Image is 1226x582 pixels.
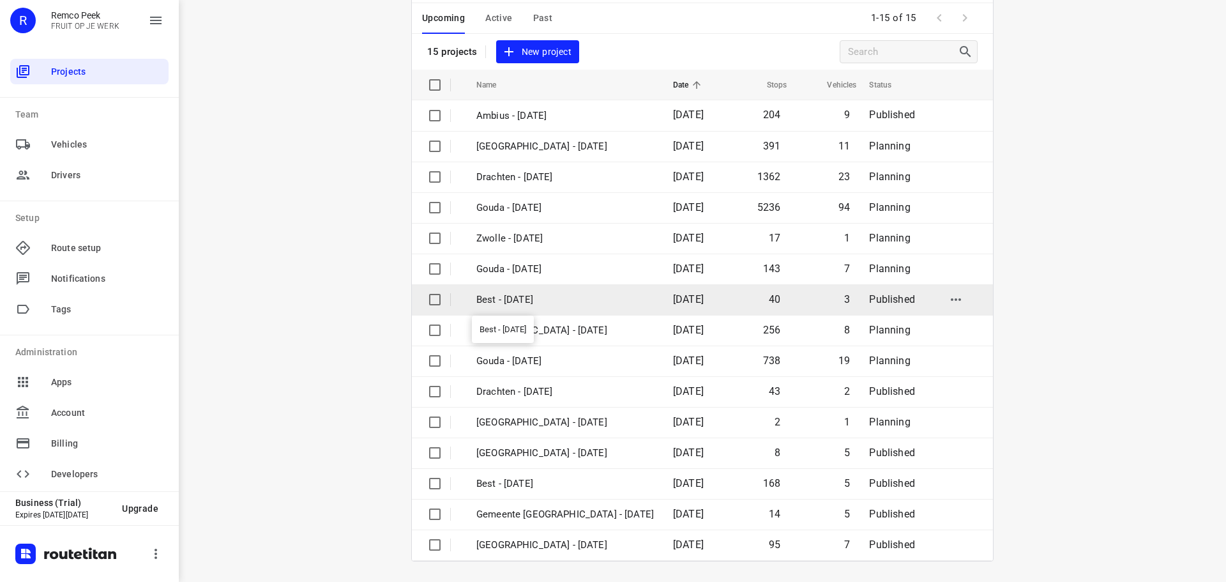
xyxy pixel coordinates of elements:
[476,385,654,399] p: Drachten - [DATE]
[958,44,977,59] div: Search
[673,539,704,551] span: [DATE]
[844,232,850,244] span: 1
[476,446,654,461] p: Gemeente Rotterdam - Thursday
[10,132,169,157] div: Vehicles
[869,77,908,93] span: Status
[769,385,780,397] span: 43
[427,46,478,57] p: 15 projects
[763,140,781,152] span: 391
[51,22,119,31] p: FRUIT OP JE WERK
[476,538,654,553] p: Gemeente Rotterdam - Tuesday
[844,109,850,121] span: 9
[869,140,910,152] span: Planning
[673,263,704,275] span: [DATE]
[673,355,704,367] span: [DATE]
[10,8,36,33] div: R
[476,77,513,93] span: Name
[476,354,654,369] p: Gouda - [DATE]
[869,477,915,489] span: Published
[673,171,704,183] span: [DATE]
[844,539,850,551] span: 7
[51,10,119,20] p: Remco Peek
[112,497,169,520] button: Upgrade
[750,77,787,93] span: Stops
[763,324,781,336] span: 256
[869,201,910,213] span: Planning
[869,355,910,367] span: Planning
[869,109,915,121] span: Published
[952,5,978,31] span: Next Page
[15,108,169,121] p: Team
[10,59,169,84] div: Projects
[757,201,781,213] span: 5236
[51,406,163,420] span: Account
[763,109,781,121] span: 204
[869,324,910,336] span: Planning
[763,355,781,367] span: 738
[476,109,654,123] p: Ambius - [DATE]
[673,77,706,93] span: Date
[775,447,780,459] span: 8
[763,477,781,489] span: 168
[844,416,850,428] span: 1
[485,10,512,26] span: Active
[51,437,163,450] span: Billing
[763,263,781,275] span: 143
[673,477,704,489] span: [DATE]
[844,263,850,275] span: 7
[673,140,704,152] span: [DATE]
[838,171,850,183] span: 23
[869,232,910,244] span: Planning
[10,296,169,322] div: Tags
[673,201,704,213] span: [DATE]
[869,293,915,305] span: Published
[15,211,169,225] p: Setup
[51,169,163,182] span: Drivers
[476,139,654,154] p: [GEOGRAPHIC_DATA] - [DATE]
[15,346,169,359] p: Administration
[476,262,654,277] p: Gouda - [DATE]
[844,477,850,489] span: 5
[10,369,169,395] div: Apps
[927,5,952,31] span: Previous Page
[757,171,781,183] span: 1362
[10,431,169,456] div: Billing
[673,508,704,520] span: [DATE]
[51,272,163,286] span: Notifications
[122,503,158,514] span: Upgrade
[476,507,654,522] p: Gemeente Rotterdam - Wednesday
[673,109,704,121] span: [DATE]
[673,385,704,397] span: [DATE]
[496,40,579,64] button: New project
[673,416,704,428] span: [DATE]
[869,508,915,520] span: Published
[10,162,169,188] div: Drivers
[844,324,850,336] span: 8
[673,293,704,305] span: [DATE]
[51,376,163,389] span: Apps
[844,508,850,520] span: 5
[476,231,654,246] p: Zwolle - [DATE]
[476,415,654,430] p: [GEOGRAPHIC_DATA] - [DATE]
[869,385,915,397] span: Published
[51,241,163,255] span: Route setup
[844,385,850,397] span: 2
[10,266,169,291] div: Notifications
[869,539,915,551] span: Published
[673,447,704,459] span: [DATE]
[844,447,850,459] span: 5
[476,323,654,338] p: [GEOGRAPHIC_DATA] - [DATE]
[10,400,169,425] div: Account
[810,77,856,93] span: Vehicles
[838,201,850,213] span: 94
[869,263,910,275] span: Planning
[673,324,704,336] span: [DATE]
[51,138,163,151] span: Vehicles
[866,4,921,32] span: 1-15 of 15
[673,232,704,244] span: [DATE]
[51,303,163,316] span: Tags
[476,170,654,185] p: Drachten - [DATE]
[844,293,850,305] span: 3
[848,42,958,62] input: Search projects
[51,65,163,79] span: Projects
